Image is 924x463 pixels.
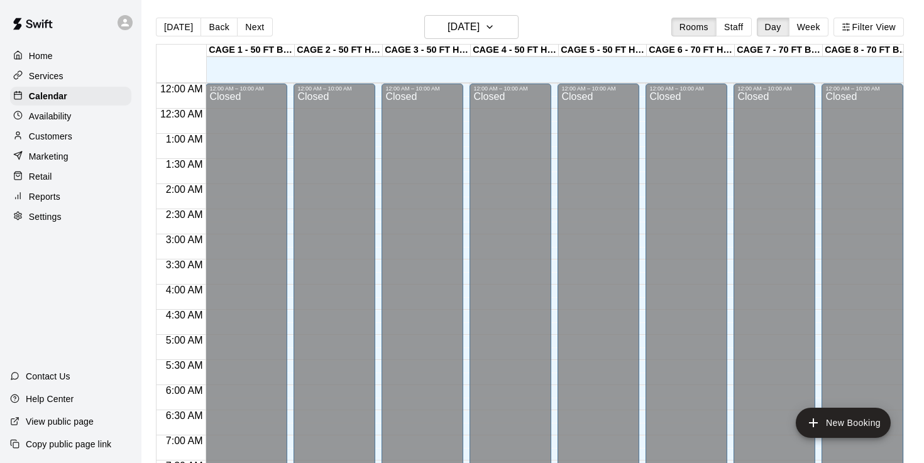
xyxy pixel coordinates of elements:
span: 3:00 AM [163,234,206,245]
button: add [796,408,891,438]
p: Reports [29,190,60,203]
div: CAGE 3 - 50 FT HYBRID BB/SB [383,45,471,57]
p: Copy public page link [26,438,111,450]
p: Help Center [26,393,74,405]
div: 12:00 AM – 10:00 AM [825,85,899,92]
span: 2:30 AM [163,209,206,220]
span: 6:00 AM [163,385,206,396]
button: [DATE] [424,15,519,39]
span: 12:30 AM [157,109,206,119]
button: Next [237,18,272,36]
div: 12:00 AM – 10:00 AM [209,85,283,92]
a: Marketing [10,147,131,166]
p: Customers [29,130,72,143]
button: Staff [716,18,752,36]
span: 12:00 AM [157,84,206,94]
a: Services [10,67,131,85]
p: Settings [29,210,62,223]
a: Home [10,46,131,65]
button: Back [201,18,238,36]
a: Calendar [10,87,131,106]
span: 5:30 AM [163,360,206,371]
span: 6:30 AM [163,410,206,421]
span: 1:00 AM [163,134,206,144]
a: Reports [10,187,131,206]
p: Home [29,50,53,62]
div: 12:00 AM – 10:00 AM [385,85,459,92]
div: CAGE 8 - 70 FT BB (w/ pitching mound) [823,45,911,57]
div: 12:00 AM – 10:00 AM [649,85,723,92]
span: 5:00 AM [163,335,206,346]
p: Marketing [29,150,69,163]
a: Customers [10,127,131,146]
span: 4:00 AM [163,285,206,295]
span: 2:00 AM [163,184,206,195]
div: CAGE 5 - 50 FT HYBRID SB/BB [559,45,647,57]
div: CAGE 2 - 50 FT HYBRID BB/SB [295,45,383,57]
div: 12:00 AM – 10:00 AM [297,85,371,92]
p: View public page [26,415,94,428]
div: CAGE 6 - 70 FT HIT TRAX [647,45,735,57]
button: Week [789,18,828,36]
a: Availability [10,107,131,126]
p: Contact Us [26,370,70,383]
div: CAGE 7 - 70 FT BB (w/ pitching mound) [735,45,823,57]
span: 1:30 AM [163,159,206,170]
button: [DATE] [156,18,201,36]
p: Retail [29,170,52,183]
span: 7:00 AM [163,435,206,446]
div: CAGE 4 - 50 FT HYBRID BB/SB [471,45,559,57]
div: 12:00 AM – 10:00 AM [473,85,547,92]
p: Availability [29,110,72,123]
button: Filter View [833,18,904,36]
div: 12:00 AM – 10:00 AM [737,85,811,92]
span: 3:30 AM [163,259,206,270]
p: Calendar [29,90,67,102]
button: Day [757,18,789,36]
h6: [DATE] [448,18,480,36]
p: Services [29,70,63,82]
a: Settings [10,207,131,226]
a: Retail [10,167,131,186]
button: Rooms [671,18,717,36]
span: 4:30 AM [163,310,206,320]
div: 12:00 AM – 10:00 AM [561,85,635,92]
div: CAGE 1 - 50 FT BASEBALL w/ Auto Feeder [207,45,295,57]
